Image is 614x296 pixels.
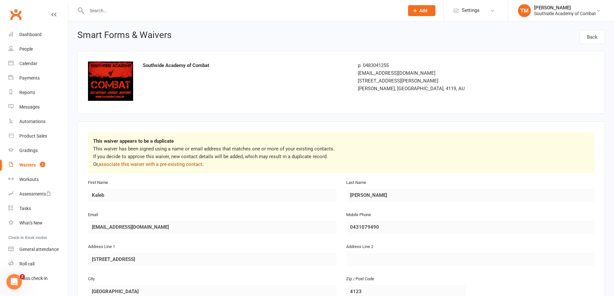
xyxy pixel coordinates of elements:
a: Waivers 2 [8,158,68,172]
label: First Name [88,179,108,186]
a: Reports [8,85,68,100]
div: [PERSON_NAME], [GEOGRAPHIC_DATA], 4119, AU [358,85,520,92]
a: Clubworx [8,6,24,23]
div: Automations [19,119,45,124]
label: Mobile Phone [346,212,371,218]
img: logo.png [88,62,133,101]
label: Zip / Post Code [346,276,374,282]
a: Roll call [8,257,68,271]
a: Automations [8,114,68,129]
strong: Southside Academy of Combat [143,62,209,68]
div: Messages [19,104,40,110]
div: Roll call [19,261,34,266]
span: Add [419,8,427,13]
button: Add [408,5,435,16]
div: Gradings [19,148,38,153]
div: TM [518,4,531,17]
div: General attendance [19,247,59,252]
a: Workouts [8,172,68,187]
a: Class kiosk mode [8,271,68,286]
p: This waiver has been signed using a name or email address that matches one or more of your existi... [93,145,589,168]
label: Last Name [346,179,366,186]
h1: Smart Forms & Waivers [77,30,171,42]
a: Gradings [8,143,68,158]
a: General attendance kiosk mode [8,242,68,257]
a: Product Sales [8,129,68,143]
div: Assessments [19,191,51,196]
a: associate this waiver with a pre-existing contact [99,161,202,167]
a: Tasks [8,201,68,216]
div: Product Sales [19,133,47,138]
div: p: 0483041255 [358,62,520,69]
span: 2 [20,274,25,279]
div: Workouts [19,177,39,182]
a: What's New [8,216,68,230]
div: Reports [19,90,35,95]
span: Settings [462,3,480,18]
div: Tasks [19,206,31,211]
div: Dashboard [19,32,42,37]
a: Back [580,30,605,44]
label: City [88,276,95,282]
a: Calendar [8,56,68,71]
div: [STREET_ADDRESS][PERSON_NAME] [358,77,520,85]
div: Southside Academy of Combat [534,11,596,16]
label: Address Line 1 [88,243,115,250]
div: [EMAIL_ADDRESS][DOMAIN_NAME] [358,69,520,77]
div: Class check-in [19,276,48,281]
a: Payments [8,71,68,85]
div: Payments [19,75,40,81]
div: Calendar [19,61,37,66]
a: Messages [8,100,68,114]
div: [PERSON_NAME] [534,5,596,11]
div: Waivers [19,162,36,167]
span: 2 [40,162,45,167]
div: People [19,46,33,52]
a: Dashboard [8,27,68,42]
a: People [8,42,68,56]
a: Assessments [8,187,68,201]
iframe: Intercom live chat [6,274,22,290]
strong: This waiver appears to be a duplicate [93,138,174,144]
label: Address Line 2 [346,243,373,250]
div: What's New [19,220,43,225]
input: Search... [85,6,400,15]
label: Email [88,212,98,218]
